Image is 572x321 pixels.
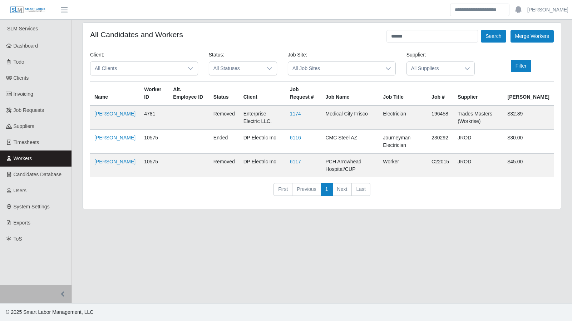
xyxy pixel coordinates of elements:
[14,155,32,161] span: Workers
[209,105,239,130] td: removed
[406,51,426,59] label: Supplier:
[527,6,568,14] a: [PERSON_NAME]
[407,62,460,75] span: All Suppliers
[140,130,169,154] td: 10575
[14,236,22,242] span: ToS
[239,154,286,178] td: DP Electric Inc
[288,62,381,75] span: All Job Sites
[239,105,286,130] td: Enterprise Electric LLC.
[209,154,239,178] td: removed
[90,51,104,59] label: Client:
[140,82,169,106] th: Worker ID
[90,30,183,39] h4: All Candidates and Workers
[14,123,34,129] span: Suppliers
[427,105,453,130] td: 196458
[94,111,135,117] a: [PERSON_NAME]
[14,204,50,209] span: System Settings
[209,51,225,59] label: Status:
[14,75,29,81] span: Clients
[10,6,46,14] img: SLM Logo
[14,59,24,65] span: Todo
[7,26,38,31] span: SLM Services
[290,159,301,164] a: 6117
[14,139,39,145] span: Timesheets
[503,130,554,154] td: $30.00
[453,130,503,154] td: JROD
[209,82,239,106] th: Status
[511,60,531,72] button: Filter
[503,154,554,178] td: $45.00
[379,82,427,106] th: Job Title
[209,130,239,154] td: ended
[503,105,554,130] td: $32.89
[453,82,503,106] th: Supplier
[427,154,453,178] td: C22015
[14,188,27,193] span: Users
[321,154,379,178] td: PCH Arrowhead Hospital/CUP
[140,154,169,178] td: 10575
[14,43,38,49] span: Dashboard
[321,105,379,130] td: Medical City Frisco
[14,107,44,113] span: Job Requests
[288,51,307,59] label: Job Site:
[379,130,427,154] td: Journeyman Electrician
[379,154,427,178] td: Worker
[14,220,30,226] span: Exports
[239,82,286,106] th: Client
[379,105,427,130] td: Electrician
[169,82,209,106] th: Alt. Employee ID
[90,183,554,202] nav: pagination
[90,82,140,106] th: Name
[94,159,135,164] a: [PERSON_NAME]
[503,82,554,106] th: [PERSON_NAME]
[239,130,286,154] td: DP Electric Inc
[14,91,33,97] span: Invoicing
[290,135,301,140] a: 6116
[450,4,509,16] input: Search
[481,30,506,43] button: Search
[6,309,93,315] span: © 2025 Smart Labor Management, LLC
[209,62,262,75] span: All Statuses
[94,135,135,140] a: [PERSON_NAME]
[453,105,503,130] td: Trades Masters (Workrise)
[427,82,453,106] th: Job #
[321,82,379,106] th: Job Name
[321,183,333,196] a: 1
[511,30,554,43] button: Merge Workers
[90,62,183,75] span: All Clients
[321,130,379,154] td: CMC Steel AZ
[453,154,503,178] td: JROD
[14,172,62,177] span: Candidates Database
[290,111,301,117] a: 1174
[140,105,169,130] td: 4781
[286,82,321,106] th: Job Request #
[427,130,453,154] td: 230292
